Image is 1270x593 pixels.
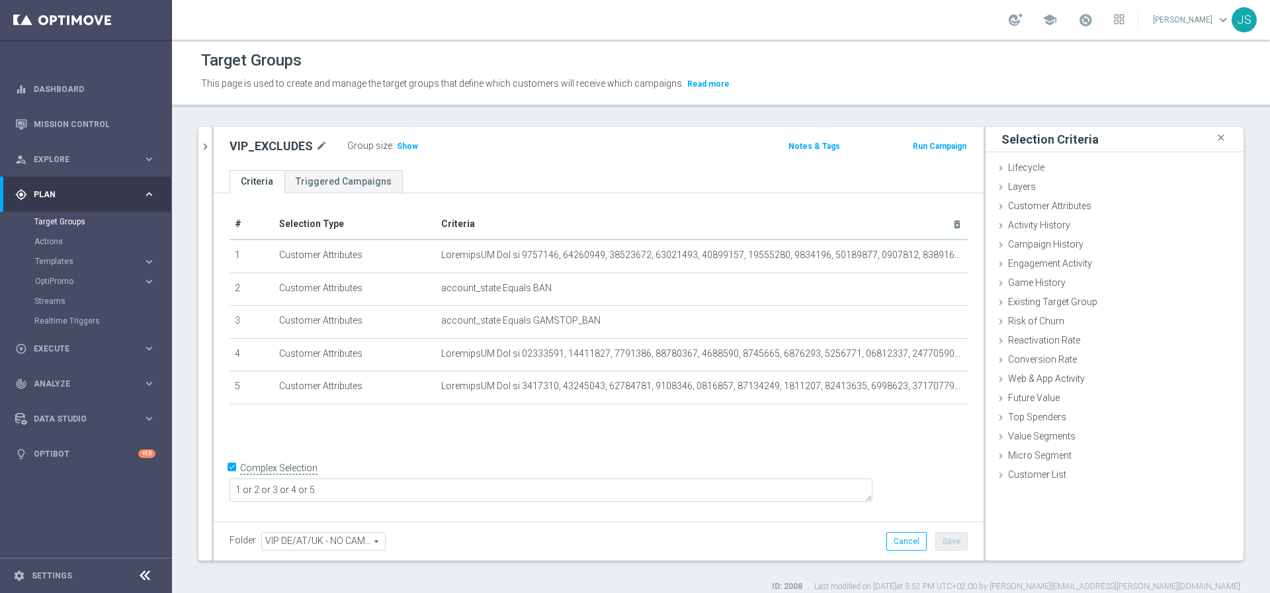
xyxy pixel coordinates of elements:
[34,291,171,311] div: Streams
[274,306,437,339] td: Customer Attributes
[15,154,156,165] button: person_search Explore keyboard_arrow_right
[230,240,274,273] td: 1
[1008,373,1085,384] span: Web & App Activity
[441,315,601,326] span: account_state Equals GAMSTOP_BAN
[240,462,317,475] label: Complex Selection
[316,138,327,154] i: mode_edit
[34,191,143,199] span: Plan
[1008,296,1097,307] span: Existing Target Group
[15,449,156,459] button: lightbulb Optibot +10
[35,257,143,265] div: Templates
[1008,450,1072,461] span: Micro Segment
[1008,239,1083,250] span: Campaign History
[787,139,841,154] button: Notes & Tags
[15,107,155,142] div: Mission Control
[143,255,155,268] i: keyboard_arrow_right
[143,342,155,355] i: keyboard_arrow_right
[34,251,171,271] div: Templates
[274,338,437,371] td: Customer Attributes
[35,257,130,265] span: Templates
[1008,277,1066,288] span: Game History
[911,139,968,154] button: Run Campaign
[34,380,143,388] span: Analyze
[201,78,684,89] span: This page is used to create and manage the target groups that define which customers will receive...
[34,436,138,471] a: Optibot
[34,311,171,331] div: Realtime Triggers
[441,283,552,294] span: account_state Equals BAN
[441,218,475,229] span: Criteria
[199,140,212,153] i: chevron_right
[34,256,156,267] button: Templates keyboard_arrow_right
[1008,220,1070,230] span: Activity History
[15,189,143,201] div: Plan
[15,83,27,95] i: equalizer
[34,271,171,291] div: OptiPromo
[1008,392,1060,403] span: Future Value
[952,219,962,230] i: delete_forever
[1216,13,1230,27] span: keyboard_arrow_down
[34,316,138,326] a: Realtime Triggers
[441,250,962,261] span: LoremipsUM Dol si 9757146, 64260949, 38523672, 63021493, 40899157, 19555280, 9834196, 50189877, 0...
[230,371,274,404] td: 5
[1042,13,1057,27] span: school
[1152,10,1232,30] a: [PERSON_NAME]keyboard_arrow_down
[274,371,437,404] td: Customer Attributes
[1001,132,1099,147] h3: Selection Criteria
[1008,469,1066,480] span: Customer List
[143,377,155,390] i: keyboard_arrow_right
[15,413,143,425] div: Data Studio
[1008,412,1066,422] span: Top Spenders
[1232,7,1257,32] div: JS
[32,572,72,580] a: Settings
[34,296,138,306] a: Streams
[15,379,156,389] div: track_changes Analyze keyboard_arrow_right
[34,107,155,142] a: Mission Control
[34,156,143,163] span: Explore
[1008,354,1077,365] span: Conversion Rate
[15,154,27,165] i: person_search
[15,343,156,354] button: play_circle_outline Execute keyboard_arrow_right
[34,71,155,107] a: Dashboard
[15,378,143,390] div: Analyze
[230,209,274,240] th: #
[230,306,274,339] td: 3
[772,581,802,592] label: ID: 2008
[34,216,138,227] a: Target Groups
[15,84,156,95] button: equalizer Dashboard
[230,535,256,546] label: Folder
[15,189,27,201] i: gps_fixed
[34,232,171,251] div: Actions
[15,343,143,355] div: Execute
[230,170,284,193] a: Criteria
[392,140,394,152] label: :
[15,448,27,460] i: lightbulb
[1008,181,1036,192] span: Layers
[1008,162,1044,173] span: Lifecycle
[198,127,212,166] button: chevron_right
[143,153,155,165] i: keyboard_arrow_right
[1008,258,1092,269] span: Engagement Activity
[13,570,25,582] i: settings
[15,119,156,130] button: Mission Control
[143,412,155,425] i: keyboard_arrow_right
[284,170,403,193] a: Triggered Campaigns
[35,277,143,285] div: OptiPromo
[15,414,156,424] div: Data Studio keyboard_arrow_right
[34,415,143,423] span: Data Studio
[1008,335,1080,345] span: Reactivation Rate
[138,449,155,458] div: +10
[441,348,962,359] span: LoremipsUM Dol si 02333591, 14411827, 7791386, 88780367, 4688590, 8745665, 6876293, 5256771, 0681...
[15,71,155,107] div: Dashboard
[143,275,155,288] i: keyboard_arrow_right
[1214,129,1228,147] i: close
[935,532,968,551] button: Save
[34,276,156,287] button: OptiPromo keyboard_arrow_right
[15,343,27,355] i: play_circle_outline
[686,77,731,91] button: Read more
